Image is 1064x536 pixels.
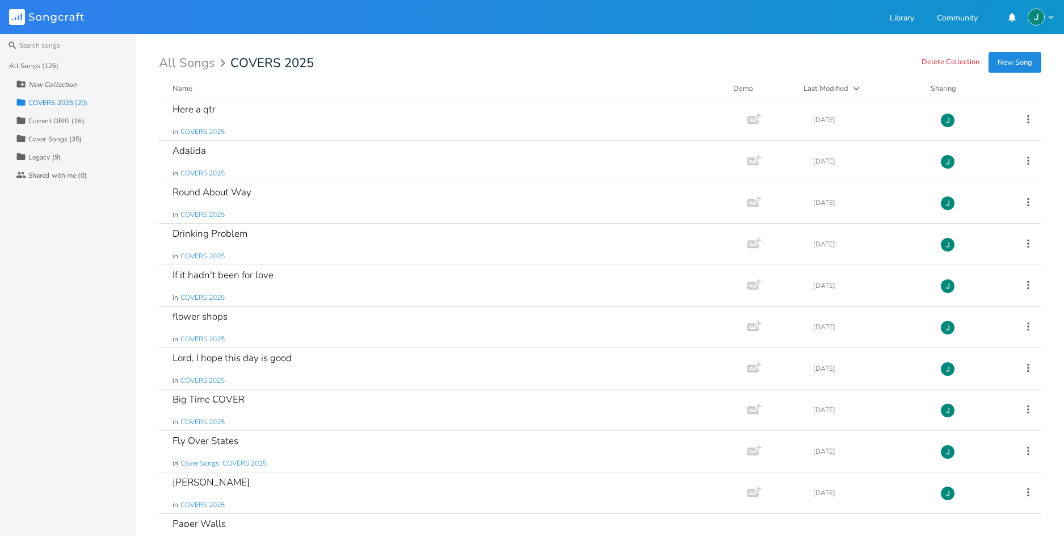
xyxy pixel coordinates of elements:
[173,146,206,156] div: Adalida
[173,270,274,280] div: If it hadn't been for love
[931,83,999,94] div: Sharing
[940,486,955,501] img: Jim Rudolf
[940,196,955,211] img: Jim Rudolf
[813,489,927,496] div: [DATE]
[180,293,225,303] span: COVERS 2025
[173,436,238,446] div: Fly Over States
[173,500,178,510] span: in
[28,136,82,143] div: Cover Songs (35)
[180,127,225,137] span: COVERS 2025
[940,320,955,335] img: Jim Rudolf
[733,83,790,94] div: Demo
[180,210,225,220] span: COVERS 2025
[890,14,914,24] a: Library
[922,58,979,68] button: Delete Collection
[173,293,178,303] span: in
[173,478,250,487] div: [PERSON_NAME]
[180,376,225,386] span: COVERS 2025
[173,229,247,238] div: Drinking Problem
[173,127,178,137] span: in
[173,83,192,94] div: Name
[813,365,927,372] div: [DATE]
[28,81,77,88] div: New Collection
[989,52,1041,73] button: New Song
[813,241,927,248] div: [DATE]
[173,252,178,261] span: in
[940,154,955,169] img: Jim Rudolf
[180,500,225,510] span: COVERS 2025
[804,83,848,94] div: Last Modified
[1028,9,1045,26] img: Jim Rudolf
[180,252,225,261] span: COVERS 2025
[813,116,927,123] div: [DATE]
[173,519,226,529] div: Paper Walls
[813,407,927,413] div: [DATE]
[173,417,178,427] span: in
[9,62,59,69] div: All Songs (126)
[173,210,178,220] span: in
[940,279,955,294] img: Jim Rudolf
[173,376,178,386] span: in
[173,459,178,468] span: in
[28,154,61,161] div: Legacy (9)
[173,353,292,363] div: Lord, I hope this day is good
[230,57,314,69] span: COVERS 2025
[937,14,978,24] a: Community
[813,158,927,165] div: [DATE]
[940,237,955,252] img: Jim Rudolf
[180,334,225,344] span: COVERS 2025
[180,417,225,427] span: COVERS 2025
[173,83,720,94] button: Name
[28,99,88,106] div: COVERS 2025 (20)
[180,459,267,468] span: Cover Songs, COVERS 2025
[28,118,85,124] div: Current ORIG (16)
[804,83,917,94] button: Last Modified
[173,187,251,197] div: Round About Way
[813,282,927,289] div: [DATE]
[813,324,927,330] div: [DATE]
[180,169,225,178] span: COVERS 2025
[173,395,245,404] div: Big Time COVER
[173,169,178,178] span: in
[940,445,955,459] img: Jim Rudolf
[173,334,178,344] span: in
[173,312,228,321] div: flower shops
[173,104,216,114] div: Here a qtr
[940,113,955,128] img: Jim Rudolf
[159,58,229,69] div: All Songs
[28,172,87,179] div: Shared with me (0)
[940,403,955,418] img: Jim Rudolf
[813,448,927,455] div: [DATE]
[940,362,955,376] img: Jim Rudolf
[813,199,927,206] div: [DATE]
